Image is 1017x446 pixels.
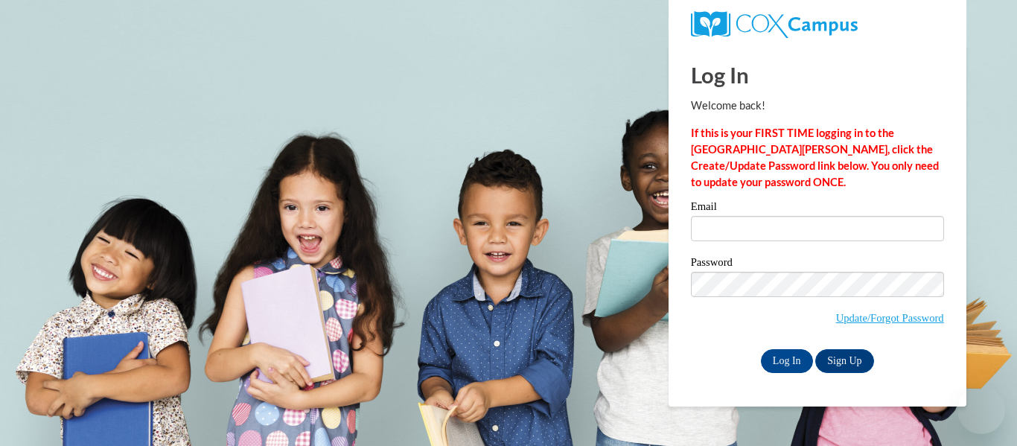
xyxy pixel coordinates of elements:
[691,201,944,216] label: Email
[691,127,939,188] strong: If this is your FIRST TIME logging in to the [GEOGRAPHIC_DATA][PERSON_NAME], click the Create/Upd...
[957,386,1005,434] iframe: Button to launch messaging window
[836,312,944,324] a: Update/Forgot Password
[691,60,944,90] h1: Log In
[761,349,813,373] input: Log In
[691,11,944,38] a: COX Campus
[691,11,858,38] img: COX Campus
[691,98,944,114] p: Welcome back!
[815,349,873,373] a: Sign Up
[691,257,944,272] label: Password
